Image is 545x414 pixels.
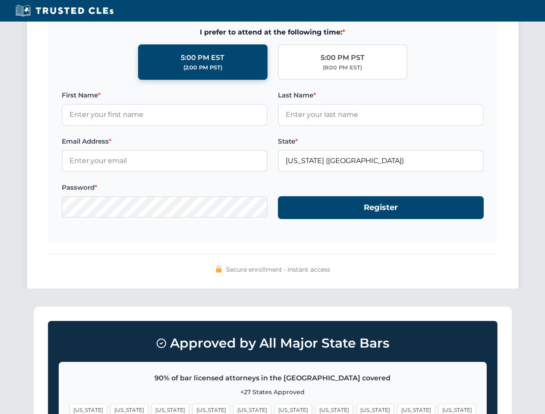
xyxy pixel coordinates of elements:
[69,387,476,397] p: +27 States Approved
[226,265,330,274] span: Secure enrollment • Instant access
[278,196,484,219] button: Register
[323,63,362,72] div: (8:00 PM EST)
[181,52,224,63] div: 5:00 PM EST
[62,90,268,100] label: First Name
[278,90,484,100] label: Last Name
[278,104,484,125] input: Enter your last name
[278,150,484,172] input: Florida (FL)
[59,332,487,355] h3: Approved by All Major State Bars
[62,27,484,38] span: I prefer to attend at the following time:
[183,63,222,72] div: (2:00 PM PST)
[321,52,365,63] div: 5:00 PM PST
[62,104,268,125] input: Enter your first name
[278,136,484,147] label: State
[62,150,268,172] input: Enter your email
[69,373,476,384] p: 90% of bar licensed attorneys in the [GEOGRAPHIC_DATA] covered
[13,4,116,17] img: Trusted CLEs
[62,182,268,193] label: Password
[215,266,222,273] img: 🔒
[62,136,268,147] label: Email Address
